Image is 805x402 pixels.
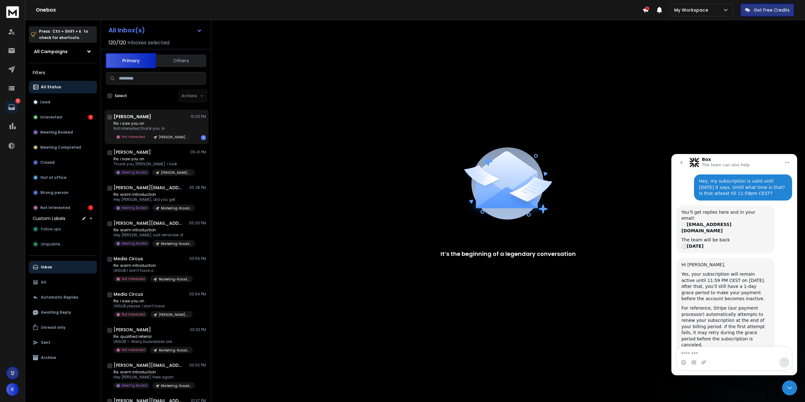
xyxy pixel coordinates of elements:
h1: [PERSON_NAME][EMAIL_ADDRESS][DOMAIN_NAME] [114,220,183,226]
p: Marketing-Kosads | Service + Niche [161,241,191,246]
p: 05:00 PM [189,221,206,226]
button: K [6,383,19,396]
button: Follow ups [29,223,97,235]
h1: All Campaigns [34,48,68,55]
button: Unread only [29,321,97,334]
iframe: Intercom live chat [782,380,797,395]
p: Meeting Booked [122,241,147,246]
h1: Media Circus [114,291,143,297]
button: Others [156,54,206,68]
p: Awaiting Reply [41,310,71,315]
button: All Status [29,81,97,93]
p: Press to check for shortcuts. [39,28,88,41]
button: Wrong person [29,186,97,199]
button: Unqualified? [29,238,97,251]
p: All [41,280,46,285]
h1: [PERSON_NAME] [114,113,151,120]
button: Lead [29,96,97,108]
p: 03:54 PM [189,292,206,297]
p: Re: warm introduction [114,192,189,197]
span: Ctrl + Shift + k [52,28,82,35]
button: Inbox [29,261,97,273]
button: Meeting Booked [29,126,97,139]
button: Out of office [29,171,97,184]
p: UNSUB I don’t have a [114,268,189,273]
p: It’s the beginning of a legendary conversation [441,250,576,258]
p: Marketing-Kosads | Skip + Skip [161,206,191,211]
p: Meeting Booked [122,383,147,388]
p: Unread only [41,325,65,330]
p: Hey [PERSON_NAME], last reminder of [114,233,189,238]
h1: [PERSON_NAME] [114,327,151,333]
p: All Status [41,85,61,90]
p: Meeting Booked [122,206,147,210]
p: 05:41 PM [190,150,206,155]
p: Sent [41,340,50,345]
p: UNSUB — Many businesses are [114,339,189,344]
button: Not Interested1 [29,201,97,214]
p: Lead [40,100,50,105]
p: Not Interested [122,135,145,139]
p: Re: warm introduction [114,370,189,375]
div: 1 [88,205,93,210]
label: Select [115,93,127,98]
span: Follow ups [41,227,61,232]
span: Unqualified? [41,242,65,247]
p: Wrong person [40,190,69,195]
h1: [PERSON_NAME][EMAIL_ADDRESS][DOMAIN_NAME] [114,362,183,368]
p: Thank you, [PERSON_NAME]. I look [114,162,189,167]
button: Primary [106,53,156,68]
button: Automatic Replies [29,291,97,304]
p: Not interested thank you. In [114,126,189,131]
p: 10:03 PM [191,114,206,119]
button: Closed [29,156,97,169]
h1: [PERSON_NAME] [114,149,151,155]
button: Interested2 [29,111,97,124]
button: Archive [29,351,97,364]
p: [PERSON_NAME] Marketing - Not Posting [159,135,189,140]
p: Marketing-Kosads | Niche + Skip [159,348,189,353]
p: [PERSON_NAME] Marketing - Not Posting [159,312,189,317]
p: 03:33 PM [190,327,206,332]
button: All [29,276,97,289]
h3: Inboxes selected [127,39,169,47]
p: My Workspace [674,7,711,13]
p: Marketing-Kosads | Service + Niche [161,383,191,388]
p: Meeting Completed [40,145,81,150]
p: Get Free Credits [754,7,790,13]
p: Interested [40,115,62,120]
h3: Filters [29,68,97,77]
p: Closed [40,160,55,165]
p: Re: warm introduction [114,228,189,233]
p: Marketing-Kosads | Skip + Service [159,277,189,282]
h1: Onebox [36,6,642,14]
button: Meeting Completed [29,141,97,154]
p: [PERSON_NAME] Marketing - Not Posting [161,170,191,175]
button: Sent [29,336,97,349]
a: 3 [5,101,18,113]
p: 3 [15,98,20,103]
p: Re: qualified referral [114,334,189,339]
p: Inbox [41,265,52,270]
img: logo [6,6,19,18]
p: Not Interested [122,312,145,317]
button: Get Free Credits [741,4,794,16]
p: Out of office [40,175,66,180]
p: Meeting Booked [40,130,73,135]
h1: Media Circus [114,256,143,262]
button: All Campaigns [29,45,97,58]
p: Re: warm introduction [114,263,189,268]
